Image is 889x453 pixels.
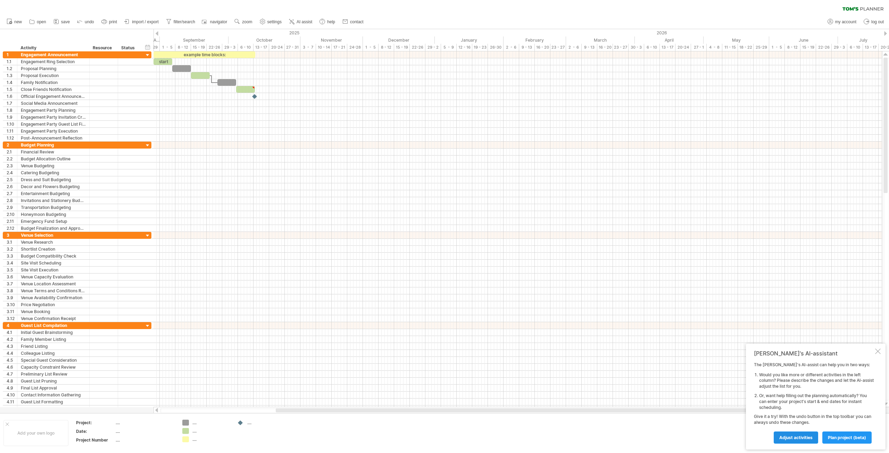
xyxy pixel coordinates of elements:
div: Venue Selection [21,232,86,238]
div: 17 - 21 [332,44,347,51]
div: October 2025 [229,36,300,44]
div: 2 - 6 [504,44,519,51]
div: Special Guest Consideration [21,357,86,363]
div: Final List Approval [21,385,86,391]
div: Guest List Pruning [21,378,86,384]
div: 9 - 13 [582,44,597,51]
div: November 2025 [300,36,363,44]
div: Guest List Formatting [21,399,86,405]
div: 1 - 5 [769,44,785,51]
div: Venue Availability Confirmation [21,294,86,301]
div: example time blocks: [153,51,255,58]
div: Guest List Finalization [21,405,86,412]
div: February 2026 [504,36,566,44]
div: 2.8 [7,197,17,204]
div: Project: [76,420,114,426]
div: 1.9 [7,114,17,120]
div: Catering Budgeting [21,169,86,176]
div: 9 - 13 [519,44,535,51]
div: 18 - 22 [738,44,754,51]
div: March 2026 [566,36,635,44]
div: Engagement Party Guest List Finalization [21,121,86,127]
div: Family Notification [21,79,86,86]
div: Engagement Party Planning [21,107,86,114]
div: Venue Budgeting [21,162,86,169]
a: help [318,17,337,26]
div: 2 - 6 [566,44,582,51]
div: Engagement Ring Selection [21,58,86,65]
span: open [37,19,46,24]
div: Engagement Party Invitation Creation [21,114,86,120]
a: plan project (beta) [822,431,872,444]
div: Financial Review [21,149,86,155]
div: 8 - 12 [785,44,800,51]
div: Proposal Execution [21,72,86,79]
div: Venue Research [21,239,86,245]
div: Honeymoon Budgeting [21,211,86,218]
div: 3.7 [7,280,17,287]
span: zoom [242,19,252,24]
div: 16 - 20 [535,44,550,51]
span: Adjust activities [779,435,813,440]
div: 22-26 [207,44,222,51]
a: open [27,17,48,26]
div: Add your own logo [3,420,68,446]
a: Adjust activities [774,431,818,444]
div: 3.2 [7,246,17,252]
span: help [327,19,335,24]
div: 15 - 19 [800,44,816,51]
div: 2.7 [7,190,17,197]
div: 4.10 [7,392,17,398]
a: my account [826,17,858,26]
div: 13 - 17 [254,44,269,51]
div: 23 - 27 [613,44,629,51]
div: Resource [93,44,114,51]
a: undo [75,17,96,26]
div: 23 - 27 [550,44,566,51]
div: 30 - 3 [629,44,644,51]
div: 1.8 [7,107,17,114]
div: Family Member Listing [21,336,86,343]
a: settings [258,17,284,26]
div: 8 - 12 [175,44,191,51]
div: Budget Compatibility Check [21,253,86,259]
span: print [109,19,117,24]
div: Venue Capacity Evaluation [21,274,86,280]
a: log out [862,17,886,26]
div: 3.8 [7,287,17,294]
span: import / export [132,19,159,24]
div: [PERSON_NAME]'s AI-assistant [754,350,874,357]
div: Price Negotiation [21,301,86,308]
div: 15 - 19 [191,44,207,51]
div: 11 - 15 [722,44,738,51]
a: print [100,17,119,26]
div: 16 - 20 [597,44,613,51]
div: .... [192,428,230,434]
div: Site Visit Execution [21,267,86,273]
div: 2.10 [7,211,17,218]
div: Capacity Constraint Review [21,364,86,370]
div: 2 [7,142,17,148]
div: 1.6 [7,93,17,100]
div: June 2026 [769,36,838,44]
div: Post-Announcement Reflection [21,135,86,141]
div: 20-24 [269,44,285,51]
a: save [52,17,72,26]
div: 22-26 [816,44,832,51]
div: 4 [7,322,17,329]
div: Budget Planning [21,142,86,148]
div: 8 - 12 [379,44,394,51]
div: 2.9 [7,204,17,211]
div: September 2025 [160,36,229,44]
div: 2.3 [7,162,17,169]
a: navigator [201,17,229,26]
div: 27 - 31 [285,44,300,51]
div: Engagement Announcement [21,51,86,58]
div: 1.4 [7,79,17,86]
div: .... [192,420,230,426]
span: AI assist [297,19,312,24]
div: 1 - 5 [363,44,379,51]
a: new [5,17,24,26]
div: 3.3 [7,253,17,259]
div: 4 - 8 [707,44,722,51]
